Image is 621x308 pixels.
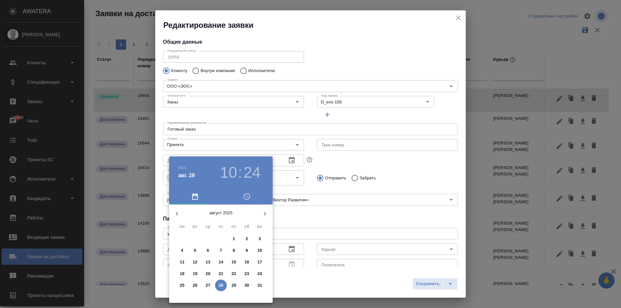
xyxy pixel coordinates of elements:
p: 24 [257,271,262,277]
button: 6 [202,245,214,256]
button: 15 [228,256,240,268]
button: 19 [189,268,201,280]
button: 3 [254,233,266,245]
button: 25 [176,280,188,291]
p: 30 [245,282,249,289]
p: август 2025 [185,210,257,216]
p: 5 [194,247,196,254]
button: авг. 28 [178,172,195,179]
h3: : [238,164,242,182]
button: 10 [220,164,237,182]
button: 23 [241,268,253,280]
p: 11 [180,259,185,265]
button: 4 [176,245,188,256]
button: 5 [189,245,201,256]
p: 18 [180,271,185,277]
p: 28 [219,282,223,289]
button: 12 [189,256,201,268]
button: 21 [215,268,227,280]
p: 6 [207,247,209,254]
p: 13 [206,259,211,265]
button: 20 [202,268,214,280]
button: 17 [254,256,266,268]
p: 4 [181,247,183,254]
p: 14 [219,259,223,265]
button: 13 [202,256,214,268]
button: 26 [189,280,201,291]
button: 24 [254,268,266,280]
p: 8 [233,247,235,254]
span: вс [254,223,266,230]
p: 21 [219,271,223,277]
p: 19 [193,271,198,277]
p: 22 [232,271,236,277]
p: 12 [193,259,198,265]
p: 16 [245,259,249,265]
button: 2 [241,233,253,245]
button: 1 [228,233,240,245]
button: 11 [176,256,188,268]
p: 17 [257,259,262,265]
p: 15 [232,259,236,265]
button: 8 [228,245,240,256]
p: 10 [257,247,262,254]
button: 24 [244,164,261,182]
span: пн [176,223,188,230]
button: 14 [215,256,227,268]
span: чт [215,223,227,230]
p: 25 [180,282,185,289]
button: 18 [176,268,188,280]
button: 22 [228,268,240,280]
p: 29 [232,282,236,289]
span: ср [202,223,214,230]
button: 16 [241,256,253,268]
button: 30 [241,280,253,291]
button: 9 [241,245,253,256]
p: 26 [193,282,198,289]
p: 1 [233,236,235,242]
button: 27 [202,280,214,291]
p: 31 [257,282,262,289]
button: 28 [215,280,227,291]
span: вт [189,223,201,230]
button: 2025 [178,166,186,170]
button: 31 [254,280,266,291]
p: 7 [220,247,222,254]
p: 2 [245,236,248,242]
p: 3 [258,236,261,242]
p: 27 [206,282,211,289]
p: 23 [245,271,249,277]
span: пт [228,223,240,230]
p: 20 [206,271,211,277]
p: 9 [245,247,248,254]
button: 7 [215,245,227,256]
span: сб [241,223,253,230]
button: 29 [228,280,240,291]
button: 10 [254,245,266,256]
